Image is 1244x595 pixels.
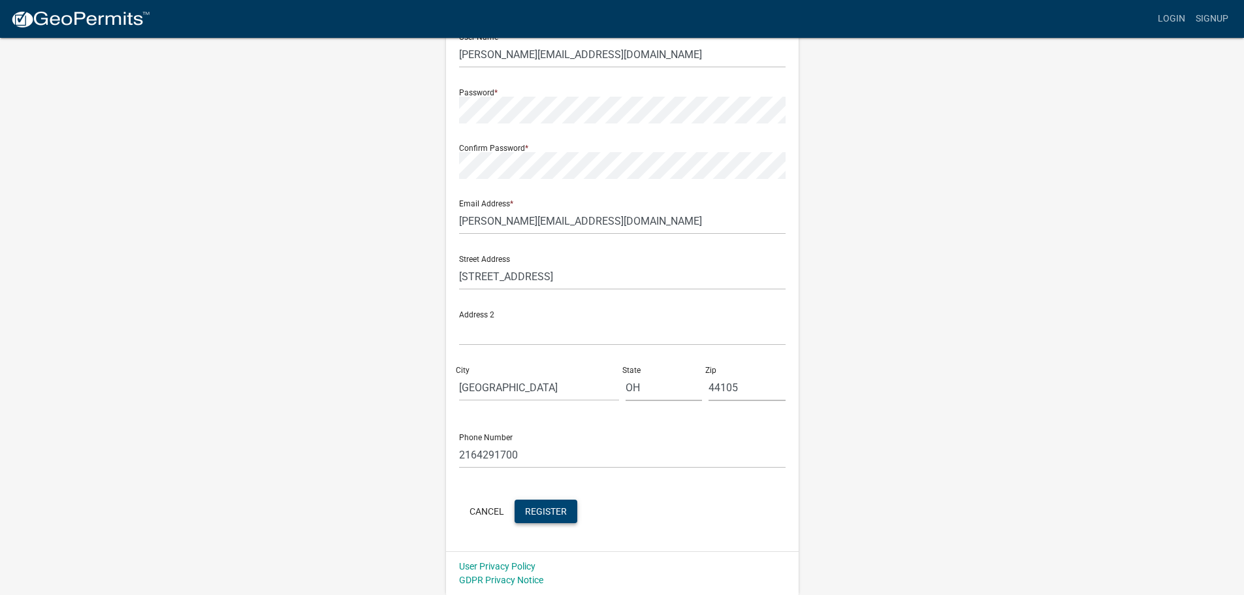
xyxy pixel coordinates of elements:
[459,500,515,523] button: Cancel
[1153,7,1190,31] a: Login
[515,500,577,523] button: Register
[525,506,567,516] span: Register
[459,561,535,571] a: User Privacy Policy
[459,575,543,585] a: GDPR Privacy Notice
[1190,7,1234,31] a: Signup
